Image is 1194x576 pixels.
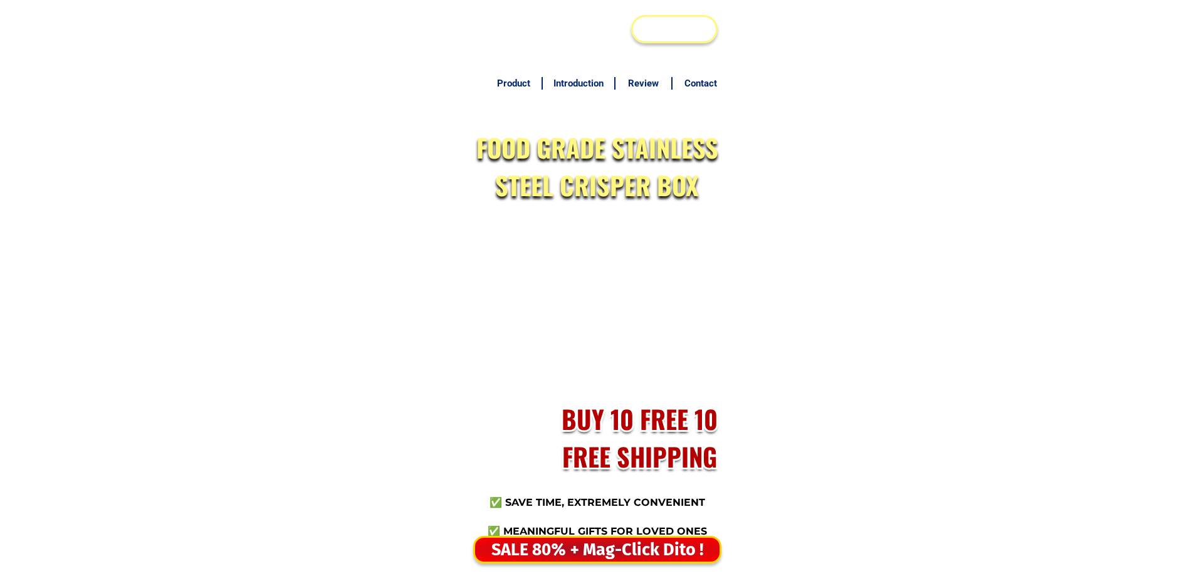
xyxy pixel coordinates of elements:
div: BUY NOW [633,19,716,39]
h2: BUY 10 FREE 10 FREE SHIPPING [549,400,730,475]
h6: Contact [679,76,722,91]
h3: ✅ Save time, Extremely convenient [481,495,713,510]
h3: ✅ Meaningful gifts for loved ones [481,524,713,539]
h6: Introduction [549,76,607,91]
h3: JAPAN TECHNOLOGY ジャパンテクノロジー [478,6,635,51]
div: SALE 80% + Mag-Click Dito ! [475,537,720,563]
h2: FOOD GRADE STAINLESS STEEL CRISPER BOX [469,128,725,204]
h6: Review [622,76,665,91]
h6: Product [492,76,535,91]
